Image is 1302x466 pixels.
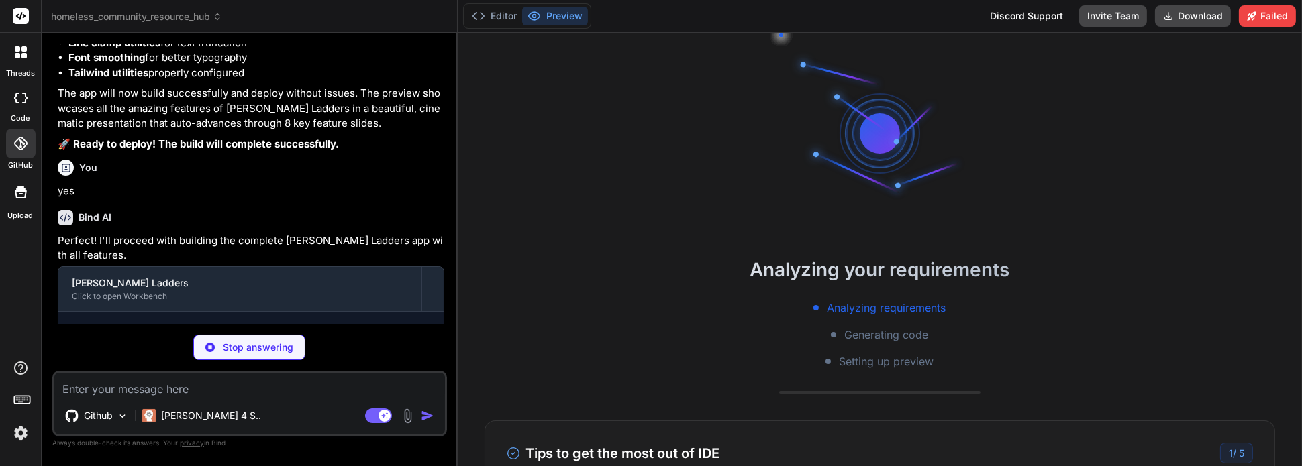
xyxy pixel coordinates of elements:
h6: Bind AI [79,211,111,224]
li: properly configured [68,66,444,81]
p: Always double-check its answers. Your in Bind [52,436,447,449]
img: icon [421,409,434,422]
label: threads [6,68,35,79]
div: / [1220,443,1253,463]
div: Click to open Workbench [72,291,408,302]
img: Claude 4 Sonnet [142,409,156,422]
div: Discord Support [982,5,1071,27]
button: [PERSON_NAME] LaddersClick to open Workbench [58,267,421,311]
h3: Tips to get the most out of IDE [507,443,719,463]
p: Stop answering [223,341,293,354]
strong: Font smoothing [68,51,145,64]
p: Perfect! I'll proceed with building the complete [PERSON_NAME] Ladders app with all features. [58,233,444,264]
strong: Line clamp utilities [68,36,160,49]
img: attachment [400,408,415,424]
button: Invite Team [1079,5,1147,27]
p: The app will now build successfully and deploy without issues. The preview showcases all the amaz... [58,86,444,131]
strong: 🚀 Ready to deploy! The build will complete successfully. [58,137,339,150]
span: 1 [1229,447,1233,459]
img: settings [9,422,32,445]
p: [PERSON_NAME] 4 S.. [161,409,261,422]
span: Setting up preview [839,353,934,369]
li: for better typography [68,50,444,66]
label: code [11,113,30,124]
strong: Tailwind utilities [68,66,148,79]
span: Analyzing requirements [827,300,946,316]
button: Failed [1239,5,1296,27]
span: privacy [180,439,204,447]
button: Editor [466,7,522,25]
span: Generating code [844,327,928,343]
button: Download [1155,5,1231,27]
span: homeless_community_resource_hub [51,10,222,23]
p: Github [84,409,113,422]
h2: Analyzing your requirements [458,255,1302,284]
div: [PERSON_NAME] Ladders [72,276,408,290]
img: Pick Models [117,410,128,422]
p: yes [58,184,444,199]
label: GitHub [8,160,33,171]
button: Preview [522,7,588,25]
label: Upload [8,210,34,221]
span: 5 [1239,447,1244,459]
h6: You [79,161,97,174]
